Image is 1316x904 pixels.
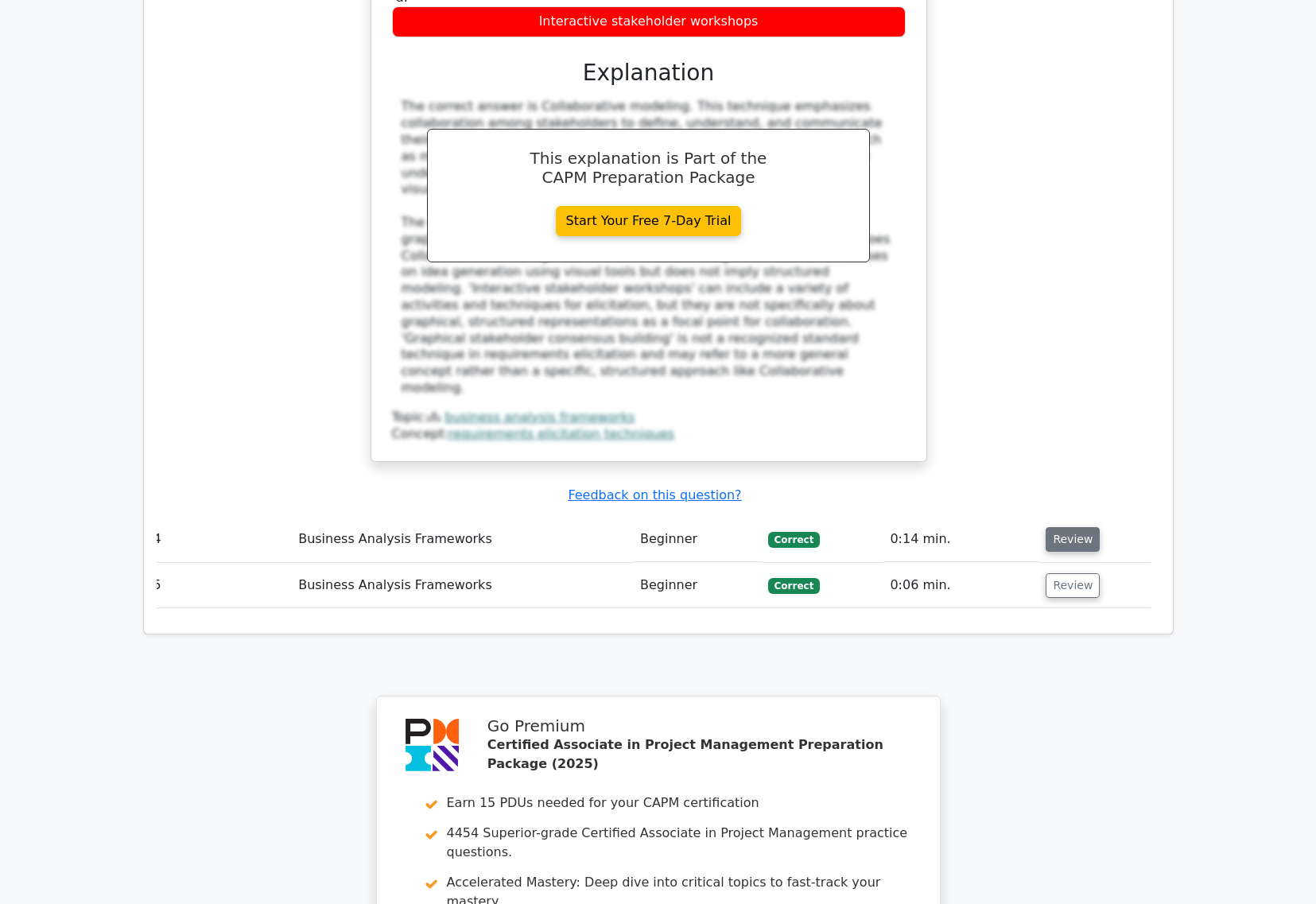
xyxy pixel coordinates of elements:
div: The correct answer is Collaborative modeling. This technique emphasizes collaboration among stake... [402,99,896,396]
td: 4 [147,517,293,562]
td: Business Analysis Frameworks [292,563,634,608]
td: 5 [147,563,293,608]
span: Correct [768,532,820,548]
a: Start Your Free 7-Day Trial [556,206,742,236]
td: Beginner [634,563,762,608]
a: Feedback on this question? [568,487,741,502]
button: Review [1046,573,1100,598]
td: 0:14 min. [883,517,1039,562]
a: requirements elicitation techniques [448,426,674,441]
span: Correct [768,578,820,594]
a: business analysis frameworks [444,409,635,425]
h3: Explanation [402,60,896,87]
div: Concept: [392,426,906,443]
td: 0:06 min. [883,563,1039,608]
div: Interactive stakeholder workshops [392,6,906,37]
td: Business Analysis Frameworks [292,517,634,562]
button: Review [1046,527,1100,552]
div: Topic: [392,409,906,426]
td: Beginner [634,517,762,562]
